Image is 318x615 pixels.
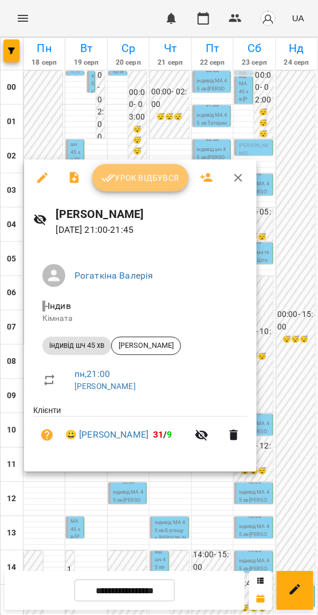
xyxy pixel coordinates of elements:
span: - Індив [42,301,73,312]
a: пн , 21:00 [74,369,110,380]
span: 31 [153,430,163,441]
h6: [PERSON_NAME] [56,205,248,223]
p: Кімната [42,314,238,325]
div: [PERSON_NAME] [111,337,181,355]
button: Урок відбувся [92,164,189,192]
b: / [153,430,172,441]
span: [PERSON_NAME] [112,341,180,351]
span: 9 [167,430,172,441]
a: Рогаткіна Валерія [74,270,154,281]
ul: Клієнти [33,405,248,458]
a: 😀 [PERSON_NAME] [65,428,148,442]
button: Візит ще не сплачено. Додати оплату? [33,422,61,449]
p: [DATE] 21:00 - 21:45 [56,223,248,237]
span: індивід шч 45 хв [42,341,111,351]
span: Урок відбувся [101,171,179,185]
a: [PERSON_NAME] [74,382,136,391]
